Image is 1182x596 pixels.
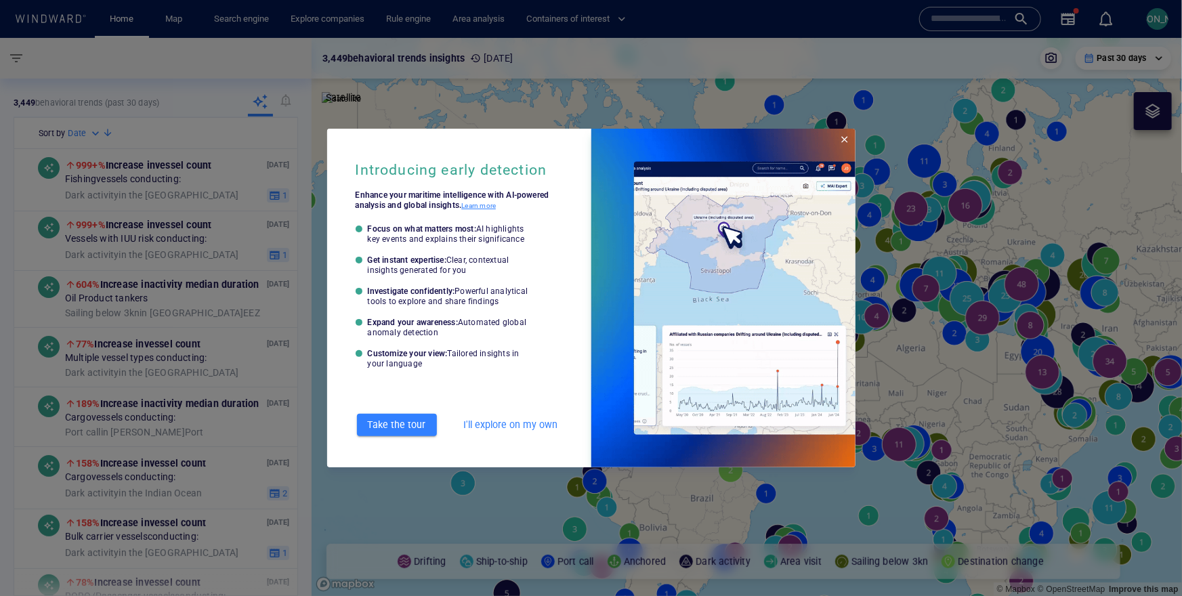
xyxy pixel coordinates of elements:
p: Investigate confidently: [368,286,533,307]
span: Take the tour [364,417,430,433]
p: Customize your view: [368,349,533,369]
p: Enhance your maritime intelligence with AI-powered analysis and global insights. [356,190,563,211]
button: Take the tour [357,414,437,436]
p: Tailored insights in your language [368,349,520,368]
p: Get instant expertise: [368,255,533,276]
p: Expand your awareness: [368,318,533,338]
h5: Introducing early detection [356,161,547,179]
p: Focus on what matters most: [368,224,533,244]
img: earlyDetectionWelcomeGif.387a206c.gif [591,129,856,467]
p: Powerful analytical tools to explore and share findings [368,286,528,306]
a: Learn more [461,202,496,211]
p: Automated global anomaly detection [368,318,527,337]
p: Clear, contextual insights generated for you [368,255,509,275]
button: Close [834,129,856,150]
button: I'll explore on my own [459,412,564,438]
iframe: Chat [1124,535,1172,586]
span: I'll explore on my own [464,417,558,433]
p: AI highlights key events and explains their significance [368,224,524,244]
